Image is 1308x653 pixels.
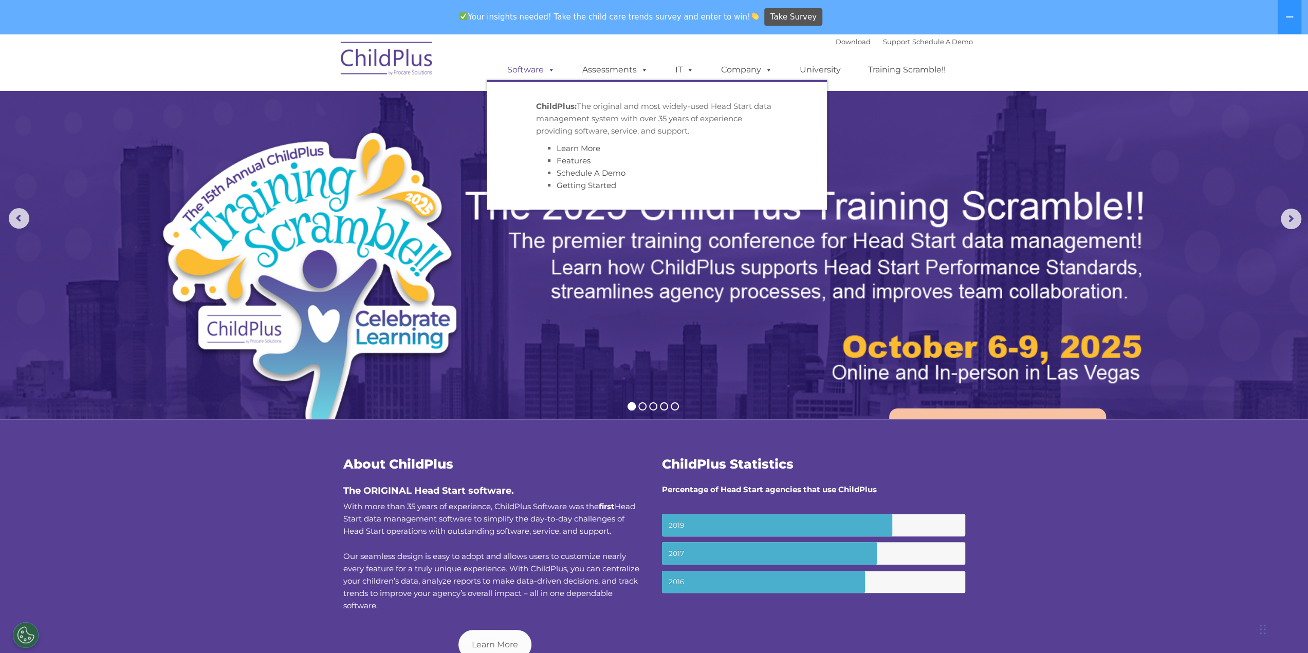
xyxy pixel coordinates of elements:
[343,551,639,610] span: Our seamless design is easy to adopt and allows users to customize nearly every feature for a tru...
[711,60,783,80] a: Company
[662,571,965,593] small: 2016
[889,408,1106,467] a: Learn More
[836,38,871,46] a: Download
[662,542,965,565] small: 2017
[572,60,658,80] a: Assessments
[764,8,822,26] a: Take Survey
[455,7,763,27] span: Your insights needed! Take the child care trends survey and enter to win!
[751,12,759,20] img: 👏
[662,514,965,536] small: 2019
[883,38,910,46] a: Support
[1260,614,1266,645] div: Drag
[662,456,794,472] span: ChildPlus Statistics
[343,456,453,472] span: About ChildPlus
[459,12,467,20] img: ✅
[789,60,851,80] a: University
[557,156,591,165] a: Features
[497,60,565,80] a: Software
[912,38,973,46] a: Schedule A Demo
[770,8,817,26] span: Take Survey
[557,180,616,190] a: Getting Started
[343,485,514,496] span: The ORIGINAL Head Start software.
[665,60,704,80] a: IT
[13,622,39,648] button: Cookies Settings
[536,100,778,137] p: The original and most widely-used Head Start data management system with over 35 years of experie...
[1257,604,1308,653] iframe: Chat Widget
[557,143,600,153] a: Learn More
[336,34,438,86] img: ChildPlus by Procare Solutions
[536,101,577,111] strong: ChildPlus:
[343,501,635,536] span: With more than 35 years of experience, ChildPlus Software was the Head Start data management soft...
[836,38,973,46] font: |
[557,168,625,178] a: Schedule A Demo
[662,484,877,494] strong: Percentage of Head Start agencies that use ChildPlus
[858,60,956,80] a: Training Scramble!!
[599,501,615,511] b: first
